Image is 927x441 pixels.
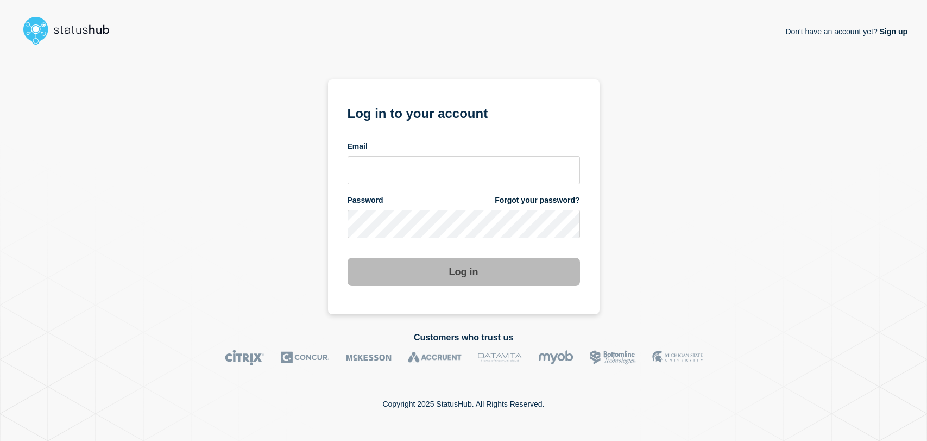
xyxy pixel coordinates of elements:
[348,195,383,206] span: Password
[538,350,573,365] img: myob logo
[346,350,392,365] img: McKesson logo
[495,195,579,206] a: Forgot your password?
[348,141,368,152] span: Email
[225,350,264,365] img: Citrix logo
[590,350,636,365] img: Bottomline logo
[382,400,544,408] p: Copyright 2025 StatusHub. All Rights Reserved.
[348,156,580,184] input: email input
[348,258,580,286] button: Log in
[478,350,522,365] img: DataVita logo
[20,333,907,343] h2: Customers who trust us
[652,350,703,365] img: MSU logo
[348,102,580,122] h1: Log in to your account
[785,18,907,45] p: Don't have an account yet?
[281,350,330,365] img: Concur logo
[20,13,123,48] img: StatusHub logo
[348,210,580,238] input: password input
[878,27,907,36] a: Sign up
[408,350,462,365] img: Accruent logo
